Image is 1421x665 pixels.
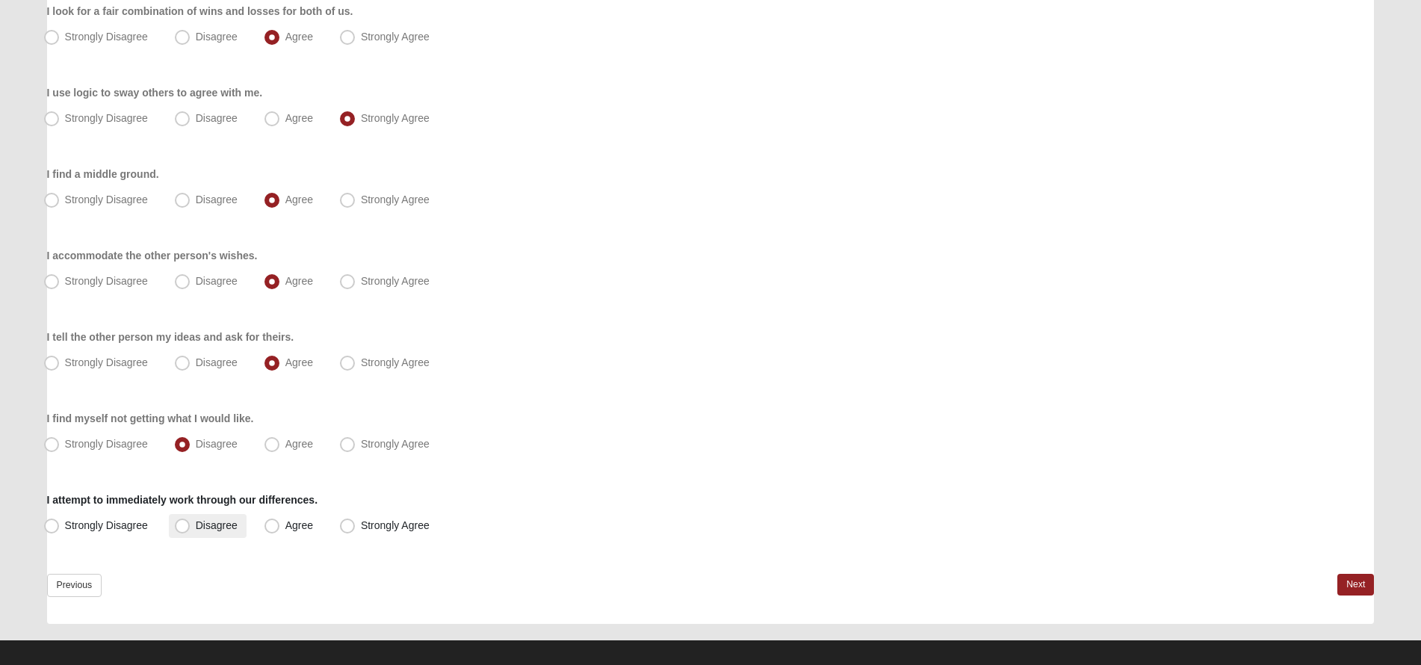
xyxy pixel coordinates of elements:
span: Disagree [196,519,238,531]
span: Agree [285,275,313,287]
span: Strongly Agree [361,519,430,531]
span: Strongly Disagree [65,438,148,450]
span: Agree [285,356,313,368]
span: Agree [285,194,313,205]
span: Strongly Agree [361,112,430,124]
span: Agree [285,438,313,450]
span: Strongly Disagree [65,275,148,287]
span: Agree [285,112,313,124]
label: I attempt to immediately work through our differences. [47,492,318,507]
span: Strongly Agree [361,275,430,287]
span: Strongly Disagree [65,519,148,531]
span: Strongly Disagree [65,112,148,124]
label: I use logic to sway others to agree with me. [47,85,263,100]
span: Disagree [196,275,238,287]
span: Agree [285,519,313,531]
span: Strongly Agree [361,194,430,205]
span: Strongly Disagree [65,356,148,368]
label: I find a middle ground. [47,167,159,182]
label: I tell the other person my ideas and ask for theirs. [47,330,294,344]
span: Agree [285,31,313,43]
label: I look for a fair combination of wins and losses for both of us. [47,4,353,19]
label: I find myself not getting what I would like. [47,411,254,426]
span: Strongly Agree [361,31,430,43]
span: Disagree [196,438,238,450]
span: Disagree [196,356,238,368]
a: Previous [47,574,102,597]
a: Next [1337,574,1374,596]
span: Disagree [196,112,238,124]
label: I accommodate the other person's wishes. [47,248,258,263]
span: Disagree [196,31,238,43]
span: Disagree [196,194,238,205]
span: Strongly Disagree [65,31,148,43]
span: Strongly Agree [361,438,430,450]
span: Strongly Agree [361,356,430,368]
span: Strongly Disagree [65,194,148,205]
